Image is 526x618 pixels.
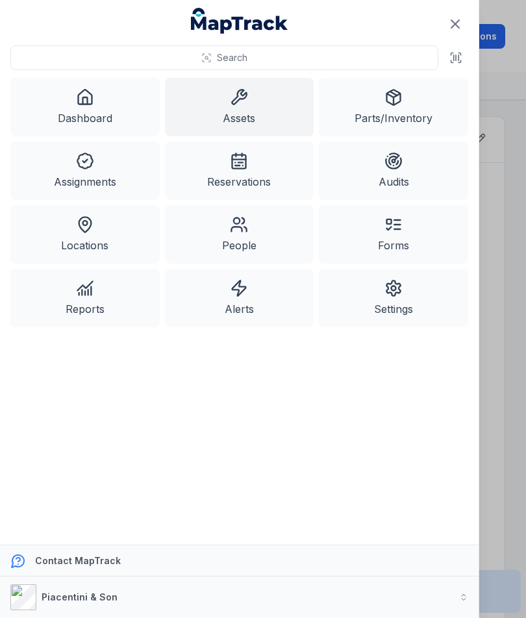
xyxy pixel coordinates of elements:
a: Parts/Inventory [319,78,468,136]
a: Reservations [165,142,314,200]
strong: Contact MapTrack [35,555,121,566]
a: Assets [165,78,314,136]
a: Forms [319,205,468,264]
a: Reports [10,269,160,327]
button: Close navigation [442,10,469,38]
button: Search [10,45,438,70]
a: People [165,205,314,264]
a: Dashboard [10,78,160,136]
a: Locations [10,205,160,264]
span: Search [217,51,247,64]
a: Assignments [10,142,160,200]
a: Settings [319,269,468,327]
a: Audits [319,142,468,200]
a: Alerts [165,269,314,327]
a: MapTrack [191,8,288,34]
strong: Piacentini & Son [42,591,118,602]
